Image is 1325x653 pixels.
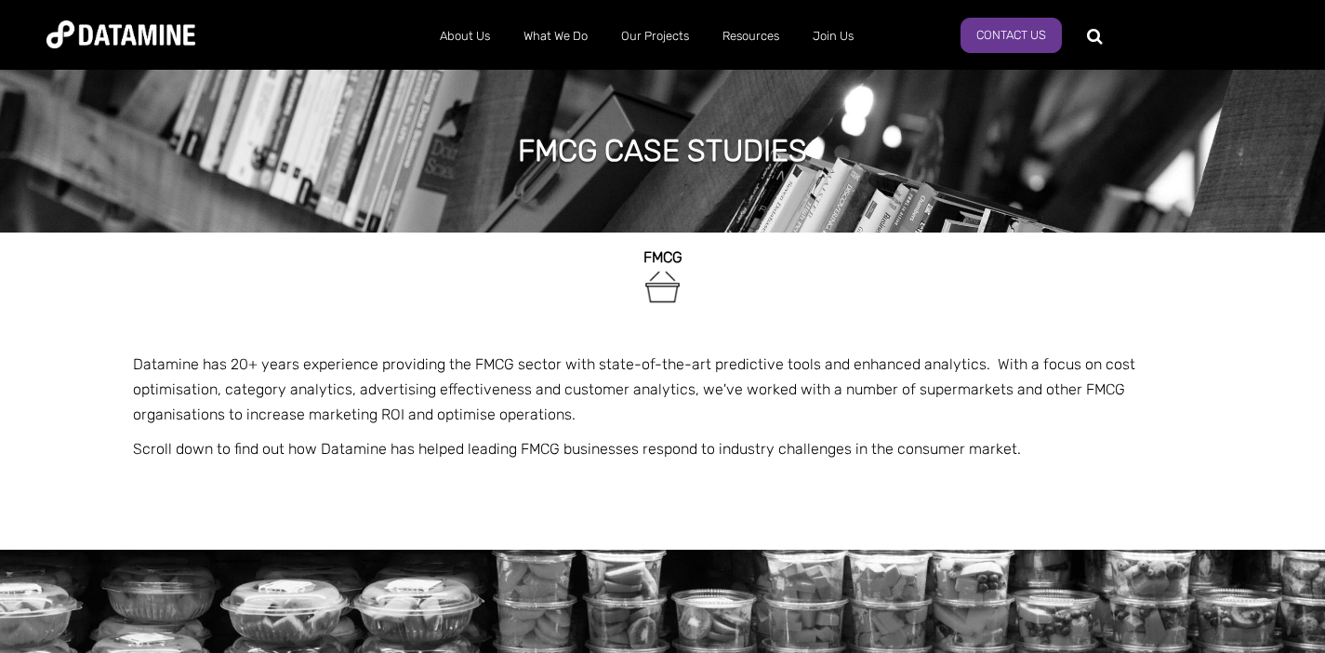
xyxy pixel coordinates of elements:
[423,12,507,60] a: About Us
[706,12,796,60] a: Resources
[133,249,1193,266] h2: FMCG
[518,130,807,171] h1: FMCG case studies
[961,18,1062,53] a: Contact Us
[604,12,706,60] a: Our Projects
[133,352,1193,428] p: Datamine has 20+ years experience providing the FMCG sector with state-of-the-art predictive tool...
[133,436,1193,461] p: Scroll down to find out how Datamine has helped leading FMCG businesses respond to industry chall...
[46,20,195,48] img: Datamine
[642,266,683,308] img: FMCG-1
[507,12,604,60] a: What We Do
[796,12,870,60] a: Join Us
